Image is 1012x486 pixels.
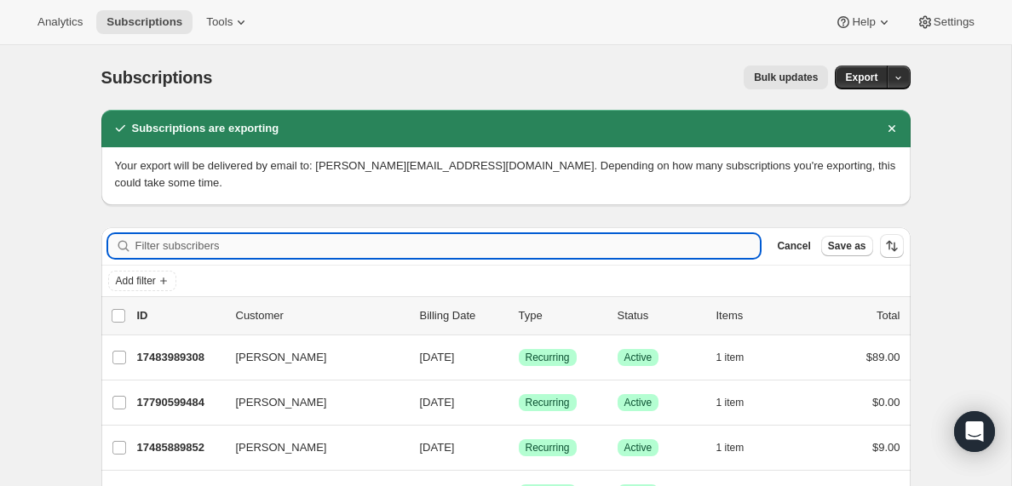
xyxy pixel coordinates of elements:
[744,66,828,89] button: Bulk updates
[116,274,156,288] span: Add filter
[866,351,900,363] span: $89.00
[37,15,83,29] span: Analytics
[852,15,875,29] span: Help
[526,396,570,409] span: Recurring
[872,441,900,454] span: $9.00
[420,396,455,409] span: [DATE]
[880,234,904,258] button: Sort the results
[716,351,745,364] span: 1 item
[106,15,182,29] span: Subscriptions
[196,10,260,34] button: Tools
[96,10,193,34] button: Subscriptions
[624,441,653,455] span: Active
[236,349,327,366] span: [PERSON_NAME]
[137,346,900,369] div: 17483989308[PERSON_NAME][DATE]SuccessRecurringSuccessActive1 item$89.00
[115,159,896,189] span: Your export will be delivered by email to: [PERSON_NAME][EMAIL_ADDRESS][DOMAIN_NAME]. Depending o...
[754,71,818,84] span: Bulk updates
[137,394,222,411] p: 17790599484
[954,411,995,452] div: Open Intercom Messenger
[137,391,900,415] div: 17790599484[PERSON_NAME][DATE]SuccessRecurringSuccessActive1 item$0.00
[226,434,396,461] button: [PERSON_NAME]
[877,307,900,324] p: Total
[716,441,745,455] span: 1 item
[821,236,873,256] button: Save as
[716,391,763,415] button: 1 item
[624,351,653,364] span: Active
[519,307,604,324] div: Type
[236,439,327,456] span: [PERSON_NAME]
[226,389,396,416] button: [PERSON_NAME]
[226,344,396,371] button: [PERSON_NAME]
[137,307,900,324] div: IDCustomerBilling DateTypeStatusItemsTotal
[825,10,902,34] button: Help
[716,346,763,369] button: 1 item
[137,349,222,366] p: 17483989308
[137,307,222,324] p: ID
[934,15,975,29] span: Settings
[420,351,455,363] span: [DATE]
[137,436,900,460] div: 17485889852[PERSON_NAME][DATE]SuccessRecurringSuccessActive1 item$9.00
[236,394,327,411] span: [PERSON_NAME]
[132,120,279,137] h2: Subscriptions are exporting
[137,439,222,456] p: 17485889852
[108,271,176,291] button: Add filter
[206,15,233,29] span: Tools
[845,71,877,84] span: Export
[618,307,703,324] p: Status
[716,396,745,409] span: 1 item
[27,10,93,34] button: Analytics
[777,239,810,253] span: Cancel
[526,441,570,455] span: Recurring
[135,234,761,258] input: Filter subscribers
[716,436,763,460] button: 1 item
[835,66,888,89] button: Export
[770,236,817,256] button: Cancel
[101,68,213,87] span: Subscriptions
[880,117,904,140] button: Dismiss notification
[828,239,866,253] span: Save as
[420,441,455,454] span: [DATE]
[906,10,985,34] button: Settings
[526,351,570,364] span: Recurring
[420,307,505,324] p: Billing Date
[236,307,406,324] p: Customer
[872,396,900,409] span: $0.00
[716,307,802,324] div: Items
[624,396,653,409] span: Active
